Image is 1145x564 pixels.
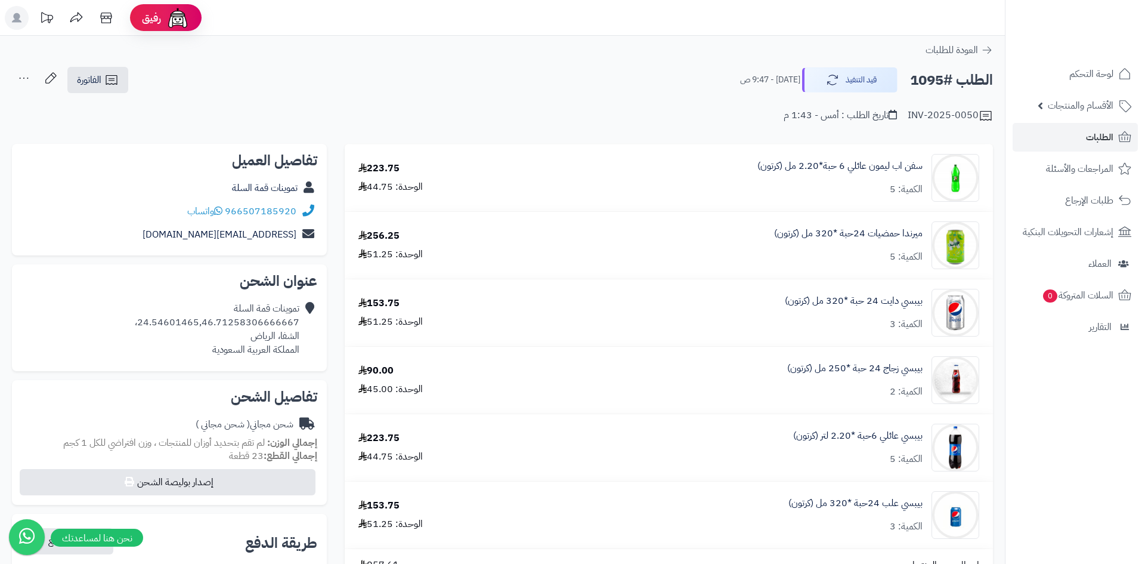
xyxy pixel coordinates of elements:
div: تاريخ الطلب : أمس - 1:43 م [784,109,897,122]
a: واتساب [187,204,222,218]
small: 23 قطعة [229,449,317,463]
img: 1747593678-DaKbZ61wuzMtU803GphcjBnbaGIFEyWR-90x90.jpg [932,356,979,404]
span: السلات المتروكة [1042,287,1113,304]
div: الكمية: 5 [890,250,923,264]
a: المراجعات والأسئلة [1013,155,1138,183]
span: المراجعات والأسئلة [1046,161,1113,177]
a: [EMAIL_ADDRESS][DOMAIN_NAME] [143,227,296,242]
h2: طريقة الدفع [245,536,317,550]
a: السلات المتروكة0 [1013,281,1138,310]
div: 223.75 [358,432,400,445]
span: الأقسام والمنتجات [1048,97,1113,114]
a: سفن اب ليمون عائلي 6 حبة*2.20 مل (كرتون) [757,159,923,173]
a: طلبات الإرجاع [1013,186,1138,215]
div: الكمية: 2 [890,385,923,399]
strong: إجمالي القطع: [264,449,317,463]
div: 153.75 [358,297,400,310]
img: 1747541306-e6e5e2d5-9b67-463e-b81b-59a02ee4-90x90.jpg [932,154,979,202]
div: الكمية: 3 [890,520,923,534]
a: بيبسي زجاج 24 حبة *250 مل (كرتون) [787,362,923,375]
a: الفاتورة [67,67,128,93]
img: 1747594021-514wrKpr-GL._AC_SL1500-90x90.jpg [932,424,979,471]
img: 1747566452-bf88d184-d280-4ea7-9331-9e3669ef-90x90.jpg [932,221,979,269]
span: الفاتورة [77,73,101,87]
h2: تفاصيل الشحن [21,390,317,404]
div: شحن مجاني [196,418,293,432]
span: طلبات الإرجاع [1065,192,1113,209]
div: الكمية: 5 [890,452,923,466]
span: لوحة التحكم [1069,66,1113,82]
span: رفيق [142,11,161,25]
button: قيد التنفيذ [802,67,898,93]
a: ميرندا حمضيات 24حبة *320 مل (كرتون) [774,227,923,241]
strong: إجمالي الوزن: [267,436,317,450]
span: ( شحن مجاني ) [196,417,250,432]
img: ai-face.png [166,6,190,30]
img: 1747593334-qxF5OTEWerP7hB4NEyoyUFLqKCZryJZ6-90x90.jpg [932,289,979,337]
a: التقارير [1013,313,1138,341]
div: الوحدة: 45.00 [358,383,423,396]
span: العودة للطلبات [926,43,978,57]
div: 153.75 [358,499,400,513]
a: بيبسي عائلي 6حبة *2.20 لتر (كرتون) [793,429,923,443]
div: الوحدة: 44.75 [358,180,423,194]
div: الكمية: 3 [890,318,923,331]
a: 966507185920 [225,204,296,218]
a: تحديثات المنصة [32,6,61,33]
div: الوحدة: 51.25 [358,517,423,531]
h2: عنوان الشحن [21,274,317,288]
div: الكمية: 5 [890,183,923,196]
a: تموينات قمة السلة [232,181,298,195]
div: 90.00 [358,364,394,378]
div: 256.25 [358,229,400,243]
span: لم تقم بتحديد أوزان للمنتجات ، وزن افتراضي للكل 1 كجم [63,436,265,450]
div: 223.75 [358,162,400,175]
a: لوحة التحكم [1013,60,1138,88]
a: بيبسي دايت 24 حبة *320 مل (كرتون) [785,294,923,308]
a: الطلبات [1013,123,1138,152]
span: نسخ رابط الدفع [48,534,104,548]
div: INV-2025-0050 [908,109,993,123]
a: إشعارات التحويلات البنكية [1013,218,1138,246]
h2: الطلب #1095 [910,68,993,93]
div: تموينات قمة السلة 24.54601465,46.71258306666667، الشفا، الرياض المملكة العربية السعودية [135,302,299,356]
a: العودة للطلبات [926,43,993,57]
small: [DATE] - 9:47 ص [740,74,800,86]
div: الوحدة: 51.25 [358,248,423,261]
a: بيبسي علب 24حبة *320 مل (كرتون) [788,497,923,510]
div: الوحدة: 51.25 [358,315,423,329]
span: إشعارات التحويلات البنكية [1023,224,1113,241]
span: 0 [1043,289,1057,303]
img: 1747594214-F4N7I6ut4KxqCwKXuHIyEbecxLiH4Cwr-90x90.jpg [932,491,979,539]
button: إصدار بوليصة الشحن [20,469,315,495]
span: التقارير [1089,319,1112,335]
div: الوحدة: 44.75 [358,450,423,464]
span: الطلبات [1086,129,1113,146]
h2: تفاصيل العميل [21,153,317,168]
span: العملاء [1088,255,1112,272]
img: logo-2.png [1064,30,1134,56]
a: العملاء [1013,249,1138,278]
